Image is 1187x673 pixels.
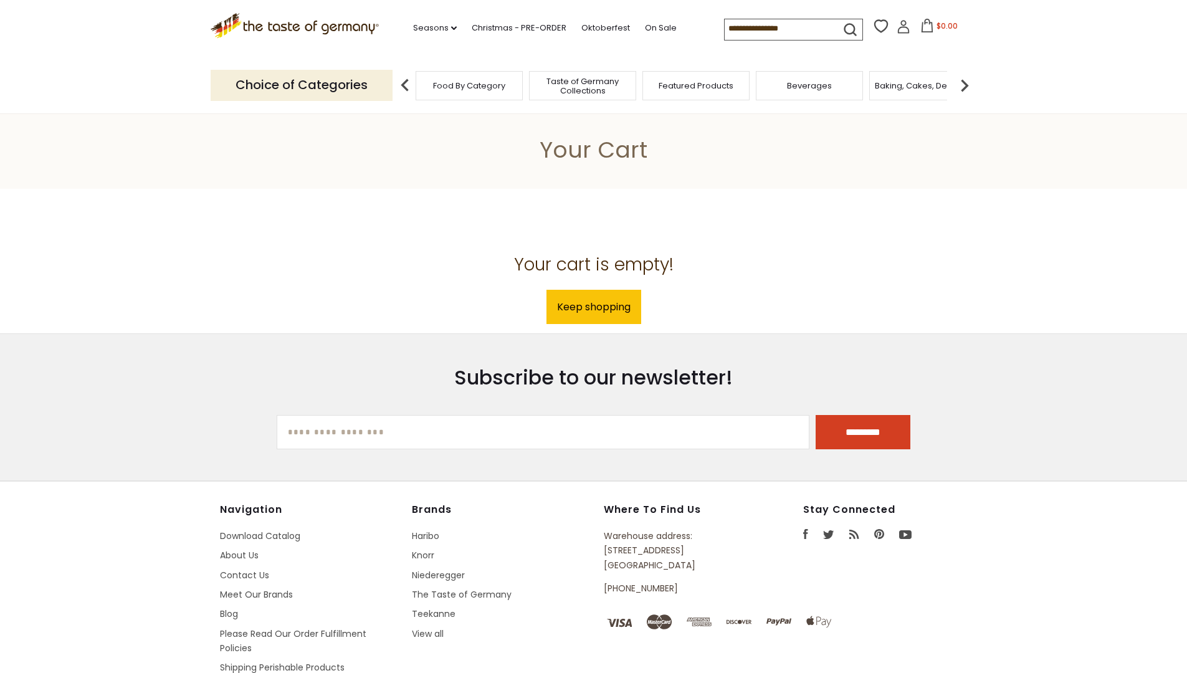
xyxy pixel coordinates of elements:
[412,504,591,516] h4: Brands
[412,549,434,561] a: Knorr
[220,504,399,516] h4: Navigation
[393,73,417,98] img: previous arrow
[220,569,269,581] a: Contact Us
[937,21,958,31] span: $0.00
[803,504,968,516] h4: Stay Connected
[412,608,455,620] a: Teekanne
[220,588,293,601] a: Meet Our Brands
[277,365,911,390] h3: Subscribe to our newsletter!
[39,136,1148,164] h1: Your Cart
[659,81,733,90] a: Featured Products
[787,81,832,90] a: Beverages
[604,504,746,516] h4: Where to find us
[220,549,259,561] a: About Us
[220,530,300,542] a: Download Catalog
[412,628,444,640] a: View all
[413,21,457,35] a: Seasons
[433,81,505,90] a: Food By Category
[952,73,977,98] img: next arrow
[546,290,641,324] a: Keep shopping
[581,21,630,35] a: Oktoberfest
[412,530,439,542] a: Haribo
[875,81,971,90] a: Baking, Cakes, Desserts
[913,19,966,37] button: $0.00
[220,608,238,620] a: Blog
[604,529,746,573] p: Warehouse address: [STREET_ADDRESS] [GEOGRAPHIC_DATA]
[604,581,746,596] p: [PHONE_NUMBER]
[220,254,968,275] h2: Your cart is empty!
[472,21,566,35] a: Christmas - PRE-ORDER
[211,70,393,100] p: Choice of Categories
[220,628,366,654] a: Please Read Our Order Fulfillment Policies
[412,588,512,601] a: The Taste of Germany
[533,77,632,95] a: Taste of Germany Collections
[645,21,677,35] a: On Sale
[412,569,465,581] a: Niederegger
